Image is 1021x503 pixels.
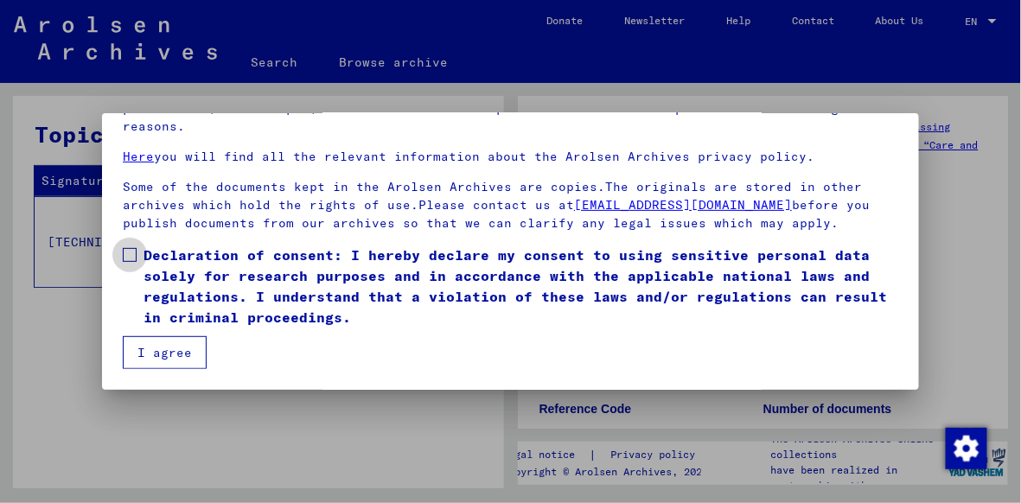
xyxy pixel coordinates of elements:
a: [EMAIL_ADDRESS][DOMAIN_NAME] [574,197,792,213]
p: you will find all the relevant information about the Arolsen Archives privacy policy. [123,148,898,166]
p: Some of the documents kept in the Arolsen Archives are copies.The originals are stored in other a... [123,178,898,232]
img: Change consent [946,428,987,469]
button: I agree [123,336,207,369]
span: Declaration of consent: I hereby declare my consent to using sensitive personal data solely for r... [144,245,898,328]
a: Here [123,149,154,164]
